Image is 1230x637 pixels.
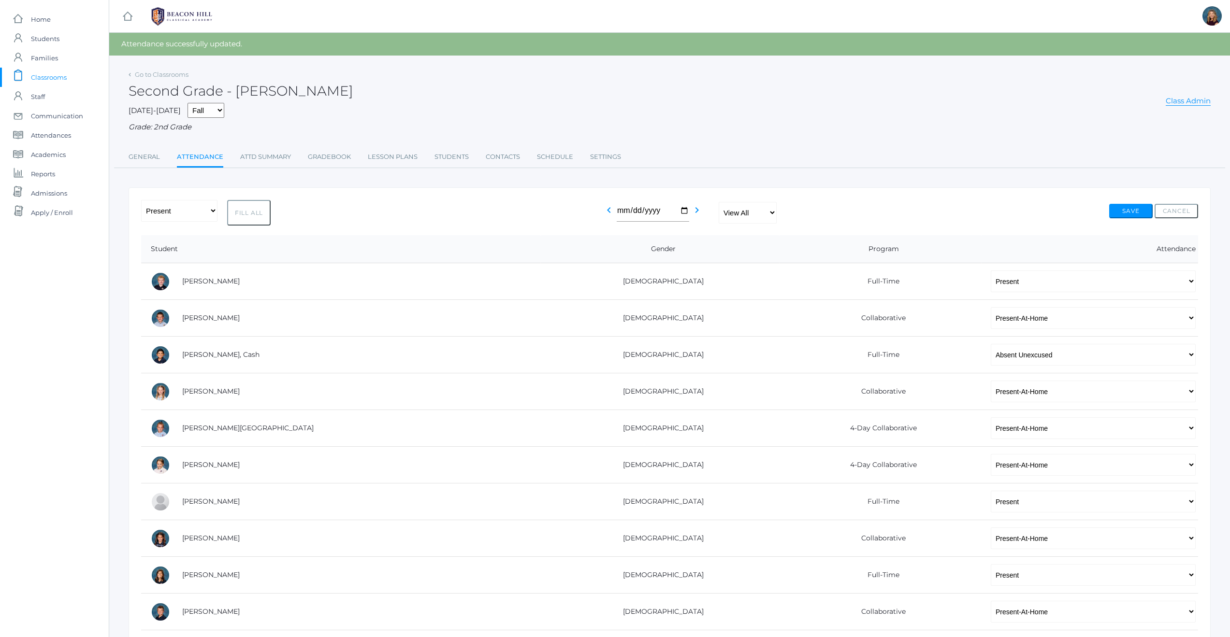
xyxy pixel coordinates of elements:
[31,126,71,145] span: Attendances
[109,33,1230,56] div: Attendance successfully updated.
[129,122,1211,133] div: Grade: 2nd Grade
[590,147,621,167] a: Settings
[240,147,291,167] a: Attd Summary
[308,147,351,167] a: Gradebook
[182,313,240,322] a: [PERSON_NAME]
[779,373,981,410] td: Collaborative
[541,337,779,373] td: [DEMOGRAPHIC_DATA]
[31,106,83,126] span: Communication
[691,209,703,218] a: chevron_right
[541,410,779,447] td: [DEMOGRAPHIC_DATA]
[151,455,170,475] div: Audriana deDomenico
[31,29,59,48] span: Students
[151,602,170,622] div: John Hamilton
[537,147,573,167] a: Schedule
[779,483,981,520] td: Full-Time
[779,235,981,263] th: Program
[151,272,170,291] div: Jack Adams
[182,350,260,359] a: [PERSON_NAME], Cash
[603,209,615,218] a: chevron_left
[182,460,240,469] a: [PERSON_NAME]
[691,204,703,216] i: chevron_right
[145,4,218,28] img: BHCALogos-05-308ed15e86a5a0abce9b8dd61676a3503ac9727e845dece92d48e8588c001991.png
[182,534,240,542] a: [PERSON_NAME]
[129,106,181,115] span: [DATE]-[DATE]
[182,607,240,616] a: [PERSON_NAME]
[541,300,779,337] td: [DEMOGRAPHIC_DATA]
[182,277,240,285] a: [PERSON_NAME]
[182,387,240,396] a: [PERSON_NAME]
[434,147,469,167] a: Students
[1202,6,1222,26] div: Lindsay Leeds
[981,235,1198,263] th: Attendance
[151,345,170,365] div: Cash Carey
[779,337,981,373] td: Full-Time
[486,147,520,167] a: Contacts
[151,309,170,328] div: Shepard Burgh
[129,84,353,99] h2: Second Grade - [PERSON_NAME]
[31,48,58,68] span: Families
[141,235,541,263] th: Student
[182,424,314,432] a: [PERSON_NAME][GEOGRAPHIC_DATA]
[151,566,170,585] div: Reagan Gross
[779,557,981,594] td: Full-Time
[151,492,170,511] div: Zoey Dinwiddie
[541,557,779,594] td: [DEMOGRAPHIC_DATA]
[151,529,170,548] div: Eliana Frieder
[541,520,779,557] td: [DEMOGRAPHIC_DATA]
[541,447,779,483] td: [DEMOGRAPHIC_DATA]
[151,419,170,438] div: Milania deDomenico
[541,373,779,410] td: [DEMOGRAPHIC_DATA]
[31,145,66,164] span: Academics
[779,520,981,557] td: Collaborative
[779,300,981,337] td: Collaborative
[541,263,779,300] td: [DEMOGRAPHIC_DATA]
[603,204,615,216] i: chevron_left
[31,87,45,106] span: Staff
[1109,204,1153,218] button: Save
[182,497,240,506] a: [PERSON_NAME]
[541,235,779,263] th: Gender
[31,203,73,222] span: Apply / Enroll
[182,570,240,579] a: [PERSON_NAME]
[541,483,779,520] td: [DEMOGRAPHIC_DATA]
[135,71,188,78] a: Go to Classrooms
[779,263,981,300] td: Full-Time
[779,447,981,483] td: 4-Day Collaborative
[368,147,418,167] a: Lesson Plans
[779,594,981,630] td: Collaborative
[177,147,223,168] a: Attendance
[779,410,981,447] td: 4-Day Collaborative
[31,10,51,29] span: Home
[1166,96,1211,106] a: Class Admin
[31,184,67,203] span: Admissions
[31,68,67,87] span: Classrooms
[129,147,160,167] a: General
[151,382,170,401] div: Audrey Carroll
[541,594,779,630] td: [DEMOGRAPHIC_DATA]
[227,200,271,226] button: Fill All
[31,164,55,184] span: Reports
[1155,204,1198,218] button: Cancel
